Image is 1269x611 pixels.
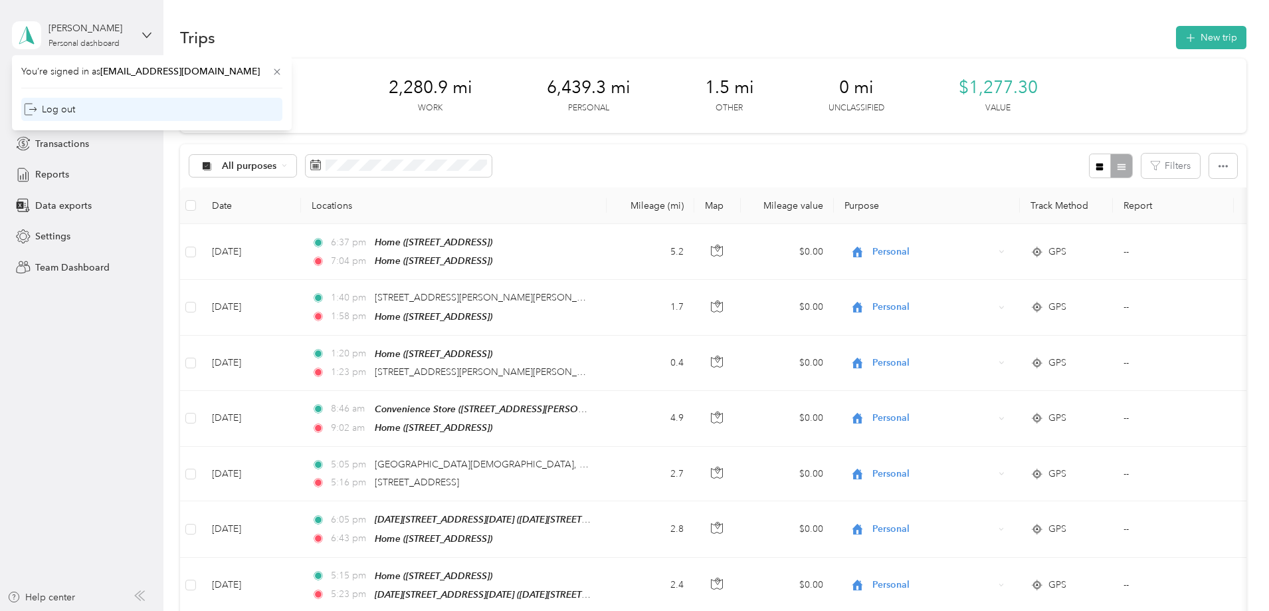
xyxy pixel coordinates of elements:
[375,237,492,247] span: Home ([STREET_ADDRESS])
[331,402,369,416] span: 8:46 am
[35,261,110,275] span: Team Dashboard
[375,366,607,378] span: [STREET_ADDRESS][PERSON_NAME][PERSON_NAME]
[331,421,369,435] span: 9:02 am
[1113,280,1234,335] td: --
[872,245,994,259] span: Personal
[331,587,369,602] span: 5:23 pm
[35,137,89,151] span: Transactions
[35,168,69,182] span: Reports
[1113,187,1234,224] th: Report
[375,459,776,470] span: [GEOGRAPHIC_DATA][DEMOGRAPHIC_DATA], [GEOGRAPHIC_DATA], [GEOGRAPHIC_DATA]
[375,255,492,266] span: Home ([STREET_ADDRESS])
[872,522,994,537] span: Personal
[872,300,994,314] span: Personal
[829,102,884,114] p: Unclassified
[607,501,694,557] td: 2.8
[301,187,607,224] th: Locations
[834,187,1020,224] th: Purpose
[331,531,369,546] span: 6:43 pm
[331,365,369,380] span: 1:23 pm
[331,457,369,472] span: 5:05 pm
[985,102,1011,114] p: Value
[331,346,369,361] span: 1:20 pm
[741,336,834,391] td: $0.00
[35,229,70,243] span: Settings
[872,411,994,426] span: Personal
[21,64,282,78] span: You’re signed in as
[7,590,75,604] button: Help center
[607,336,694,391] td: 0.4
[741,391,834,447] td: $0.00
[49,40,120,48] div: Personal dashboard
[1113,447,1234,501] td: --
[607,224,694,280] td: 5.2
[607,187,694,224] th: Mileage (mi)
[331,291,369,305] span: 1:40 pm
[1048,467,1066,481] span: GPS
[1113,391,1234,447] td: --
[839,77,874,98] span: 0 mi
[741,280,834,335] td: $0.00
[1048,411,1066,426] span: GPS
[375,589,662,600] span: [DATE][STREET_ADDRESS][DATE] ([DATE][STREET_ADDRESS][DATE])
[375,422,492,433] span: Home ([STREET_ADDRESS])
[331,235,369,250] span: 6:37 pm
[180,31,215,45] h1: Trips
[201,187,301,224] th: Date
[1048,245,1066,259] span: GPS
[331,513,369,527] span: 6:05 pm
[331,309,369,324] span: 1:58 pm
[331,254,369,269] span: 7:04 pm
[35,199,92,213] span: Data exports
[24,102,75,116] div: Log out
[959,77,1038,98] span: $1,277.30
[1113,336,1234,391] td: --
[568,102,609,114] p: Personal
[1113,501,1234,557] td: --
[547,77,631,98] span: 6,439.3 mi
[607,447,694,501] td: 2.7
[741,187,834,224] th: Mileage value
[716,102,743,114] p: Other
[375,477,459,488] span: [STREET_ADDRESS]
[389,77,472,98] span: 2,280.9 mi
[418,102,442,114] p: Work
[49,21,132,35] div: [PERSON_NAME]
[201,224,301,280] td: [DATE]
[872,578,994,592] span: Personal
[1048,522,1066,537] span: GPS
[741,501,834,557] td: $0.00
[201,336,301,391] td: [DATE]
[607,391,694,447] td: 4.9
[1020,187,1113,224] th: Track Method
[375,514,662,525] span: [DATE][STREET_ADDRESS][DATE] ([DATE][STREET_ADDRESS][DATE])
[201,280,301,335] td: [DATE]
[201,447,301,501] td: [DATE]
[1113,224,1234,280] td: --
[100,66,260,77] span: [EMAIL_ADDRESS][DOMAIN_NAME]
[1141,154,1200,178] button: Filters
[331,568,369,583] span: 5:15 pm
[375,533,492,544] span: Home ([STREET_ADDRESS])
[1048,356,1066,370] span: GPS
[375,348,492,359] span: Home ([STREET_ADDRESS])
[375,311,492,322] span: Home ([STREET_ADDRESS])
[331,475,369,490] span: 5:16 pm
[607,280,694,335] td: 1.7
[222,162,277,171] span: All purposes
[741,447,834,501] td: $0.00
[201,391,301,447] td: [DATE]
[375,292,607,303] span: [STREET_ADDRESS][PERSON_NAME][PERSON_NAME]
[705,77,754,98] span: 1.5 mi
[1048,578,1066,592] span: GPS
[375,570,492,581] span: Home ([STREET_ADDRESS])
[375,404,698,415] span: Convenience Store ([STREET_ADDRESS][PERSON_NAME][PERSON_NAME])
[872,467,994,481] span: Personal
[201,501,301,557] td: [DATE]
[1176,26,1246,49] button: New trip
[1048,300,1066,314] span: GPS
[694,187,741,224] th: Map
[741,224,834,280] td: $0.00
[872,356,994,370] span: Personal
